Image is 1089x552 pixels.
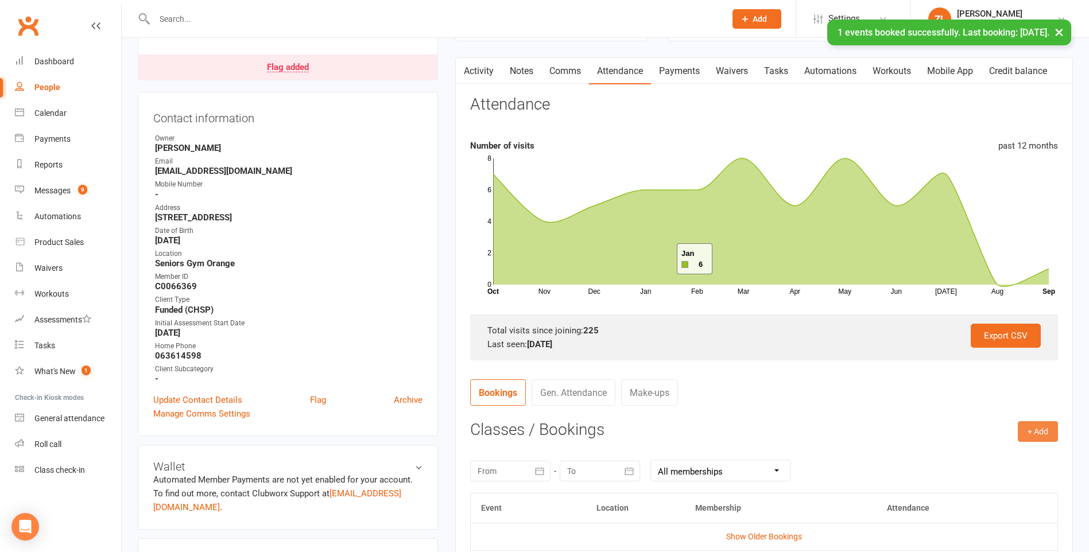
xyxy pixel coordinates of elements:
[651,58,708,84] a: Payments
[155,351,423,361] strong: 063614598
[34,160,63,169] div: Reports
[34,238,84,247] div: Product Sales
[621,379,678,406] a: Make-ups
[865,58,919,84] a: Workouts
[15,49,121,75] a: Dashboard
[155,248,423,259] div: Location
[155,374,423,384] strong: -
[726,532,802,541] a: Show Older Bookings
[583,325,599,336] strong: 225
[15,152,121,178] a: Reports
[15,126,121,152] a: Payments
[155,305,423,315] strong: Funded (CHSP)
[34,341,55,350] div: Tasks
[155,226,423,236] div: Date of Birth
[828,6,860,32] span: Settings
[153,460,423,473] h3: Wallet
[34,134,71,143] div: Payments
[15,255,121,281] a: Waivers
[15,359,121,384] a: What's New1
[11,513,39,541] div: Open Intercom Messenger
[1049,20,1069,44] button: ×
[15,178,121,204] a: Messages 9
[877,493,1006,523] th: Attendance
[928,7,951,30] div: ZL
[998,139,1058,153] div: past 12 months
[34,263,63,273] div: Waivers
[153,407,250,421] a: Manage Comms Settings
[34,414,104,423] div: General attendance
[155,203,423,213] div: Address
[15,100,121,126] a: Calendar
[34,186,71,195] div: Messages
[34,367,76,376] div: What's New
[15,457,121,483] a: Class kiosk mode
[155,281,423,291] strong: C0066369
[155,318,423,329] div: Initial Assessment Start Date
[155,364,423,375] div: Client Subcategory
[153,107,423,125] h3: Contact information
[753,14,767,24] span: Add
[470,379,526,406] a: Bookings
[155,156,423,167] div: Email
[471,493,586,523] th: Event
[34,57,74,66] div: Dashboard
[827,20,1071,45] div: 1 events booked successfully. Last booking: [DATE].
[155,341,423,352] div: Home Phone
[155,235,423,246] strong: [DATE]
[155,179,423,190] div: Mobile Number
[34,212,81,221] div: Automations
[155,166,423,176] strong: [EMAIL_ADDRESS][DOMAIN_NAME]
[155,212,423,223] strong: [STREET_ADDRESS]
[527,339,552,349] strong: [DATE]
[155,189,423,200] strong: -
[34,315,91,324] div: Assessments
[34,440,61,449] div: Roll call
[532,379,615,406] a: Gen. Attendance
[456,58,502,84] a: Activity
[15,281,121,307] a: Workouts
[82,366,91,375] span: 1
[981,58,1055,84] a: Credit balance
[487,324,1041,337] div: Total visits since joining:
[15,406,121,432] a: General attendance kiosk mode
[15,75,121,100] a: People
[15,432,121,457] a: Roll call
[155,258,423,269] strong: Seniors Gym Orange
[153,475,413,512] no-payment-system: Automated Member Payments are not yet enabled for your account. To find out more, contact Clubwor...
[155,143,423,153] strong: [PERSON_NAME]
[733,9,781,29] button: Add
[1018,421,1058,442] button: + Add
[470,141,534,151] strong: Number of visits
[502,58,541,84] a: Notes
[394,393,423,407] a: Archive
[34,465,85,475] div: Class check-in
[15,307,121,333] a: Assessments
[34,108,67,118] div: Calendar
[267,63,309,72] div: Flag added
[685,493,877,523] th: Membership
[589,58,651,84] a: Attendance
[15,333,121,359] a: Tasks
[151,11,718,27] input: Search...
[796,58,865,84] a: Automations
[971,324,1041,348] a: Export CSV
[34,289,69,298] div: Workouts
[155,328,423,338] strong: [DATE]
[155,294,423,305] div: Client Type
[541,58,589,84] a: Comms
[15,230,121,255] a: Product Sales
[155,133,423,144] div: Owner
[34,83,60,92] div: People
[310,393,326,407] a: Flag
[756,58,796,84] a: Tasks
[957,19,1057,29] div: Uniting Seniors Gym Orange
[470,421,1058,439] h3: Classes / Bookings
[153,393,242,407] a: Update Contact Details
[708,58,756,84] a: Waivers
[919,58,981,84] a: Mobile App
[14,11,42,40] a: Clubworx
[487,337,1041,351] div: Last seen:
[78,185,87,195] span: 9
[155,271,423,282] div: Member ID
